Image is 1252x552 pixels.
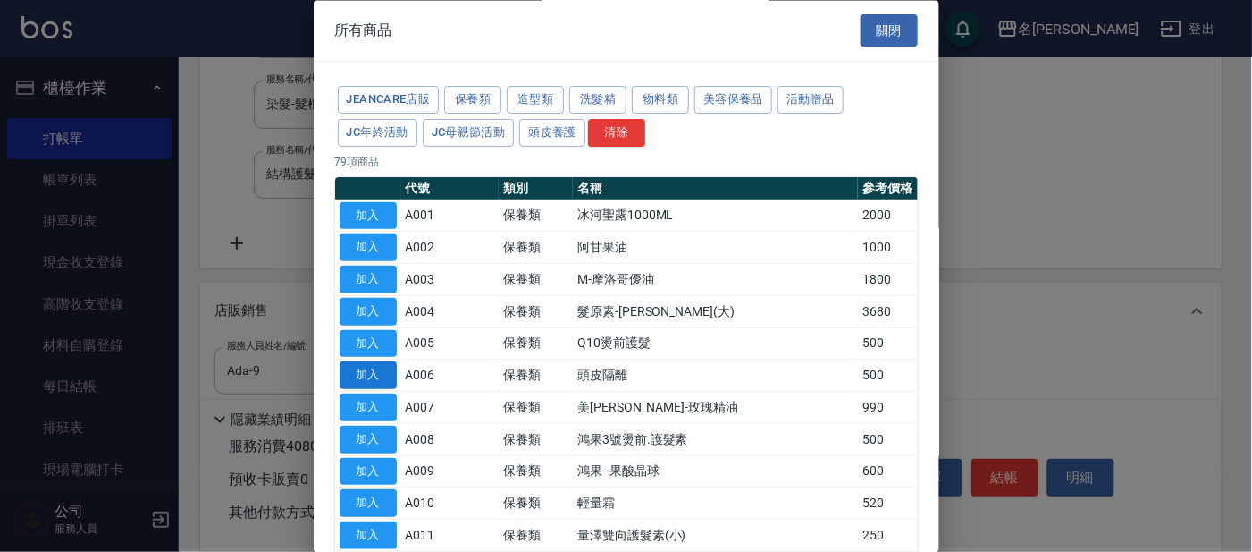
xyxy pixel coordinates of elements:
td: A010 [401,488,499,520]
button: 加入 [340,362,397,390]
button: 洗髮精 [569,87,626,115]
td: 阿甘果油 [573,232,858,264]
td: 保養類 [499,456,573,488]
td: A001 [401,200,499,233]
button: 加入 [340,426,397,454]
td: 2000 [858,200,917,233]
td: 990 [858,392,917,424]
button: 頭皮養護 [519,119,585,147]
td: A002 [401,232,499,264]
td: 3680 [858,296,917,328]
td: 250 [858,520,917,552]
td: A007 [401,392,499,424]
td: 520 [858,488,917,520]
td: 保養類 [499,424,573,456]
td: 冰河聖露1000ML [573,200,858,233]
td: 保養類 [499,488,573,520]
button: 關閉 [861,14,918,47]
td: 鴻果3號燙前.護髮素 [573,424,858,456]
td: 鴻果--果酸晶球 [573,456,858,488]
button: 加入 [340,458,397,486]
button: 加入 [340,202,397,230]
td: 500 [858,424,917,456]
td: 保養類 [499,520,573,552]
td: 保養類 [499,264,573,296]
td: 保養類 [499,360,573,392]
td: 保養類 [499,200,573,233]
td: A009 [401,456,499,488]
button: 加入 [340,490,397,518]
button: 清除 [588,119,645,147]
th: 名稱 [573,177,858,200]
button: 造型類 [507,87,564,115]
td: A006 [401,360,499,392]
td: 保養類 [499,232,573,264]
td: 輕量霜 [573,488,858,520]
button: 加入 [340,267,397,294]
span: 所有商品 [335,21,392,39]
p: 79 項商品 [335,154,918,170]
td: A004 [401,296,499,328]
th: 類別 [499,177,573,200]
td: 保養類 [499,296,573,328]
td: 保養類 [499,392,573,424]
button: JeanCare店販 [338,87,440,115]
td: A005 [401,328,499,361]
button: 加入 [340,522,397,550]
button: JC母親節活動 [423,119,515,147]
td: 500 [858,360,917,392]
button: 加入 [340,395,397,422]
td: 美[PERSON_NAME]-玫瑰精油 [573,392,858,424]
button: 加入 [340,330,397,358]
td: Q10燙前護髮 [573,328,858,361]
td: 1000 [858,232,917,264]
button: 美容保養品 [694,87,772,115]
td: A011 [401,520,499,552]
button: 活動贈品 [777,87,844,115]
th: 參考價格 [858,177,917,200]
td: M-摩洛哥優油 [573,264,858,296]
td: 量澤雙向護髮素(小) [573,520,858,552]
button: 物料類 [632,87,689,115]
td: 保養類 [499,328,573,361]
td: A008 [401,424,499,456]
button: 加入 [340,298,397,326]
td: 髮原素-[PERSON_NAME](大) [573,296,858,328]
td: 500 [858,328,917,361]
td: 1800 [858,264,917,296]
td: 600 [858,456,917,488]
td: A003 [401,264,499,296]
td: 頭皮隔離 [573,360,858,392]
th: 代號 [401,177,499,200]
button: 保養類 [444,87,501,115]
button: JC年終活動 [338,119,417,147]
button: 加入 [340,234,397,262]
